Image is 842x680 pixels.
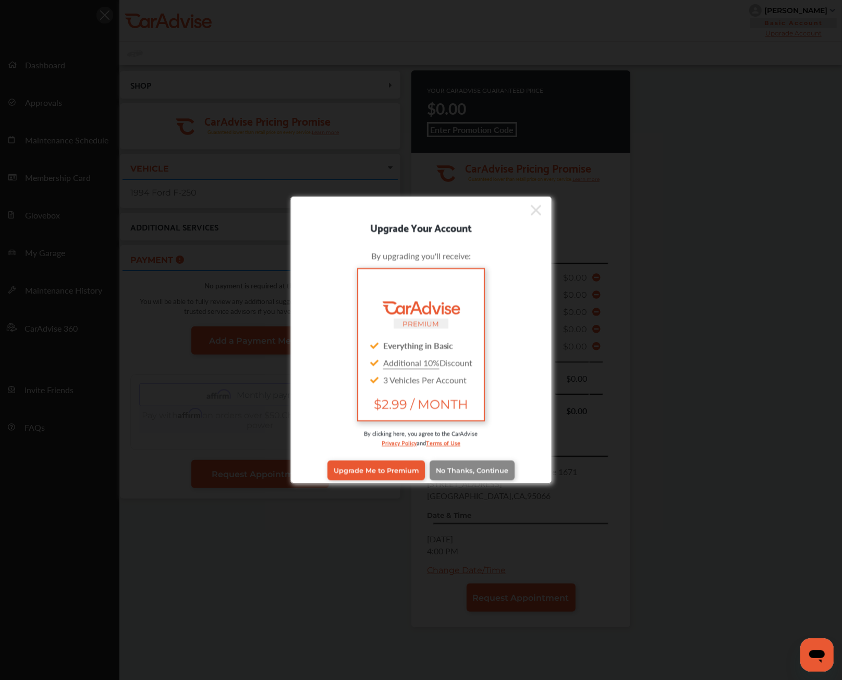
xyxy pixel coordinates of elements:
[430,460,515,480] a: No Thanks, Continue
[800,638,834,672] iframe: Button to launch messaging window
[436,467,508,475] span: No Thanks, Continue
[307,430,536,458] div: By clicking here, you agree to the CarAdvise and
[367,397,475,412] span: $2.99 / MONTH
[426,438,460,448] a: Terms of Use
[403,320,440,329] small: PREMIUM
[334,467,419,475] span: Upgrade Me to Premium
[367,372,475,389] div: 3 Vehicles Per Account
[383,357,473,369] span: Discount
[382,438,417,448] a: Privacy Policy
[327,460,425,480] a: Upgrade Me to Premium
[291,220,552,236] div: Upgrade Your Account
[383,340,454,352] strong: Everything in Basic
[383,357,440,369] u: Additional 10%
[307,250,536,262] div: By upgrading you'll receive:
